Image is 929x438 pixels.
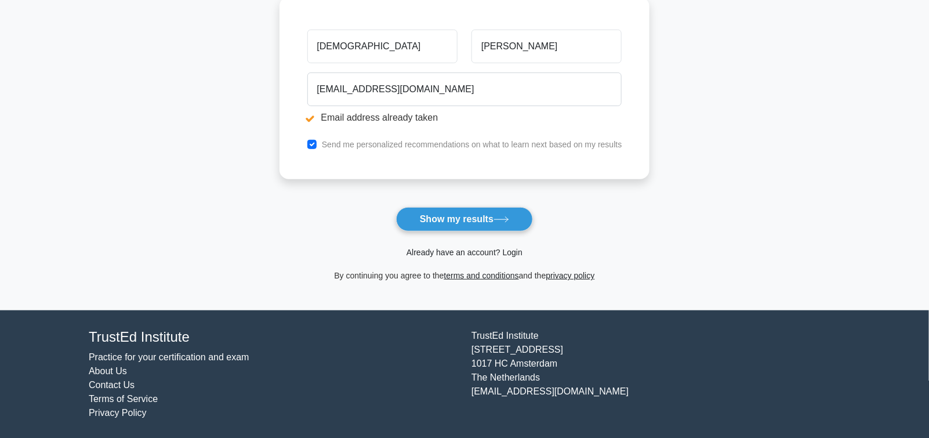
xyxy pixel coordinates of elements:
input: First name [307,30,458,63]
a: terms and conditions [444,271,519,280]
label: Send me personalized recommendations on what to learn next based on my results [322,140,622,149]
div: By continuing you agree to the and the [273,269,657,283]
button: Show my results [396,207,533,231]
a: Contact Us [89,380,135,390]
div: TrustEd Institute [STREET_ADDRESS] 1017 HC Amsterdam The Netherlands [EMAIL_ADDRESS][DOMAIN_NAME] [464,329,847,420]
a: Already have an account? Login [407,248,522,257]
a: Terms of Service [89,394,158,404]
a: Practice for your certification and exam [89,352,249,362]
a: Privacy Policy [89,408,147,418]
input: Last name [471,30,622,63]
li: Email address already taken [307,111,622,125]
h4: TrustEd Institute [89,329,458,346]
a: About Us [89,366,127,376]
input: Email [307,73,622,106]
a: privacy policy [546,271,595,280]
